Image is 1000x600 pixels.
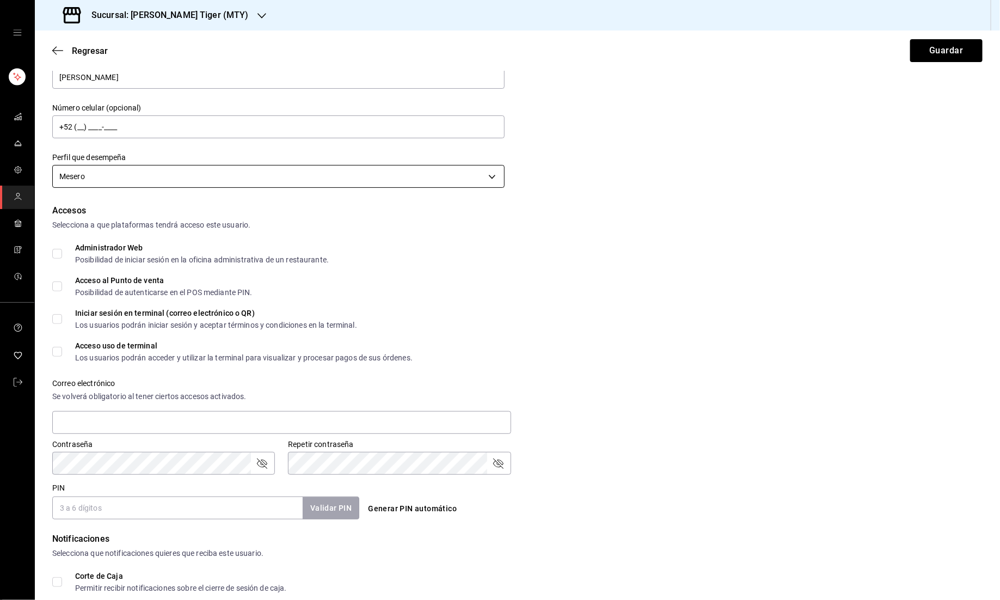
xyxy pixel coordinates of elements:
[72,46,108,56] span: Regresar
[83,9,249,22] h3: Sucursal: [PERSON_NAME] Tiger (MTY)
[52,204,983,217] div: Accesos
[75,244,329,252] div: Administrador Web
[52,441,275,449] label: Contraseña
[364,499,461,519] button: Generar PIN automático
[52,391,511,402] div: Se volverá obligatorio al tener ciertos accesos activados.
[75,289,253,296] div: Posibilidad de autenticarse en el POS mediante PIN.
[492,457,505,470] button: passwordField
[75,354,413,362] div: Los usuarios podrán acceder y utilizar la terminal para visualizar y procesar pagos de sus órdenes.
[52,165,505,188] div: Mesero
[52,219,983,231] div: Selecciona a que plataformas tendrá acceso este usuario.
[75,256,329,264] div: Posibilidad de iniciar sesión en la oficina administrativa de un restaurante.
[52,46,108,56] button: Regresar
[75,572,287,580] div: Corte de Caja
[52,548,983,559] div: Selecciona que notificaciones quieres que reciba este usuario.
[52,105,505,112] label: Número celular (opcional)
[75,321,357,329] div: Los usuarios podrán iniciar sesión y aceptar términos y condiciones en la terminal.
[75,277,253,284] div: Acceso al Punto de venta
[13,28,22,37] button: open drawer
[52,497,303,519] input: 3 a 6 dígitos
[52,485,65,492] label: PIN
[75,309,357,317] div: Iniciar sesión en terminal (correo electrónico o QR)
[52,532,983,546] div: Notificaciones
[75,584,287,592] div: Permitir recibir notificaciones sobre el cierre de sesión de caja.
[75,342,413,350] div: Acceso uso de terminal
[255,457,268,470] button: passwordField
[288,441,511,449] label: Repetir contraseña
[52,154,505,162] label: Perfil que desempeña
[910,39,983,62] button: Guardar
[52,380,511,388] label: Correo electrónico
